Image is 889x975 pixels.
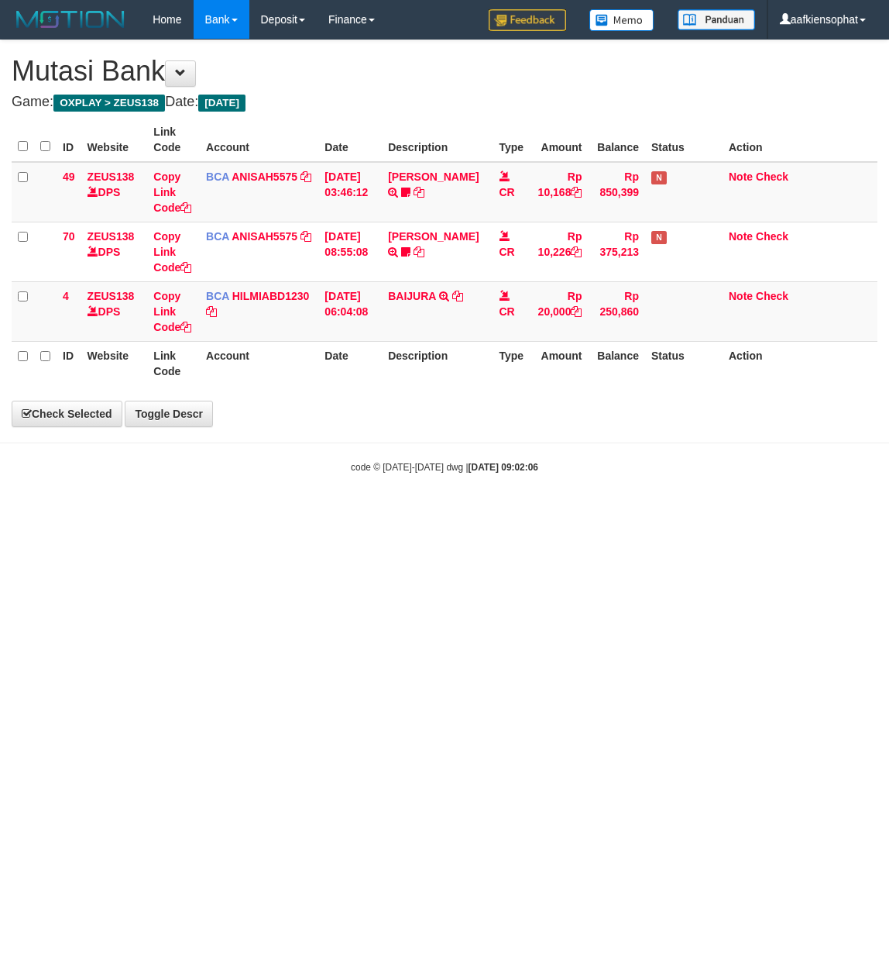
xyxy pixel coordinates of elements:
[63,290,69,302] span: 4
[125,401,213,427] a: Toggle Descr
[756,230,788,243] a: Check
[469,462,538,473] strong: [DATE] 09:02:06
[651,171,667,184] span: Has Note
[12,8,129,31] img: MOTION_logo.png
[729,230,753,243] a: Note
[318,281,382,341] td: [DATE] 06:04:08
[651,231,667,244] span: Has Note
[588,341,645,385] th: Balance
[12,56,877,87] h1: Mutasi Bank
[198,95,245,112] span: [DATE]
[678,9,755,30] img: panduan.png
[88,290,135,302] a: ZEUS138
[206,230,229,243] span: BCA
[756,171,788,183] a: Check
[382,118,493,162] th: Description
[489,9,566,31] img: Feedback.jpg
[147,341,200,385] th: Link Code
[147,118,200,162] th: Link Code
[57,118,81,162] th: ID
[723,341,877,385] th: Action
[388,290,436,302] a: BAIJURA
[232,290,310,302] a: HILMIABD1230
[63,171,75,183] span: 49
[12,401,122,427] a: Check Selected
[88,171,135,183] a: ZEUS138
[645,118,723,162] th: Status
[351,462,538,473] small: code © [DATE]-[DATE] dwg |
[318,222,382,281] td: [DATE] 08:55:08
[206,171,229,183] span: BCA
[81,162,148,222] td: DPS
[57,341,81,385] th: ID
[729,171,753,183] a: Note
[530,118,588,162] th: Amount
[200,118,318,162] th: Account
[63,230,75,243] span: 70
[499,186,515,198] span: CR
[232,230,297,243] a: ANISAH5575
[153,171,191,214] a: Copy Link Code
[493,118,531,162] th: Type
[81,281,148,341] td: DPS
[81,341,148,385] th: Website
[153,230,191,274] a: Copy Link Code
[318,162,382,222] td: [DATE] 03:46:12
[499,305,515,318] span: CR
[729,290,753,302] a: Note
[88,230,135,243] a: ZEUS138
[530,281,588,341] td: Rp 20,000
[493,341,531,385] th: Type
[382,341,493,385] th: Description
[645,341,723,385] th: Status
[318,118,382,162] th: Date
[232,171,297,183] a: ANISAH5575
[81,118,148,162] th: Website
[53,95,165,112] span: OXPLAY > ZEUS138
[12,95,877,110] h4: Game: Date:
[530,341,588,385] th: Amount
[530,222,588,281] td: Rp 10,226
[318,341,382,385] th: Date
[588,162,645,222] td: Rp 850,399
[589,9,654,31] img: Button%20Memo.svg
[588,222,645,281] td: Rp 375,213
[723,118,877,162] th: Action
[388,171,479,183] a: [PERSON_NAME]
[81,222,148,281] td: DPS
[530,162,588,222] td: Rp 10,168
[388,230,479,243] a: [PERSON_NAME]
[756,290,788,302] a: Check
[153,290,191,333] a: Copy Link Code
[588,118,645,162] th: Balance
[499,246,515,258] span: CR
[588,281,645,341] td: Rp 250,860
[206,290,229,302] span: BCA
[200,341,318,385] th: Account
